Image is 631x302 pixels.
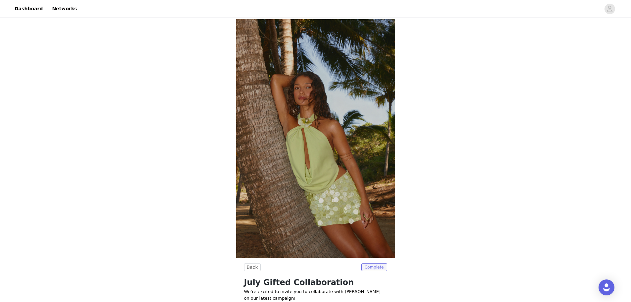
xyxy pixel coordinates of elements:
[236,19,395,258] img: campaign image
[244,276,387,288] h1: July Gifted Collaboration
[48,1,81,16] a: Networks
[599,279,614,295] div: Open Intercom Messenger
[244,288,387,301] p: We’re excited to invite you to collaborate with [PERSON_NAME] on our latest campaign!
[606,4,613,14] div: avatar
[361,263,387,271] span: Complete
[244,263,261,271] button: Back
[11,1,47,16] a: Dashboard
